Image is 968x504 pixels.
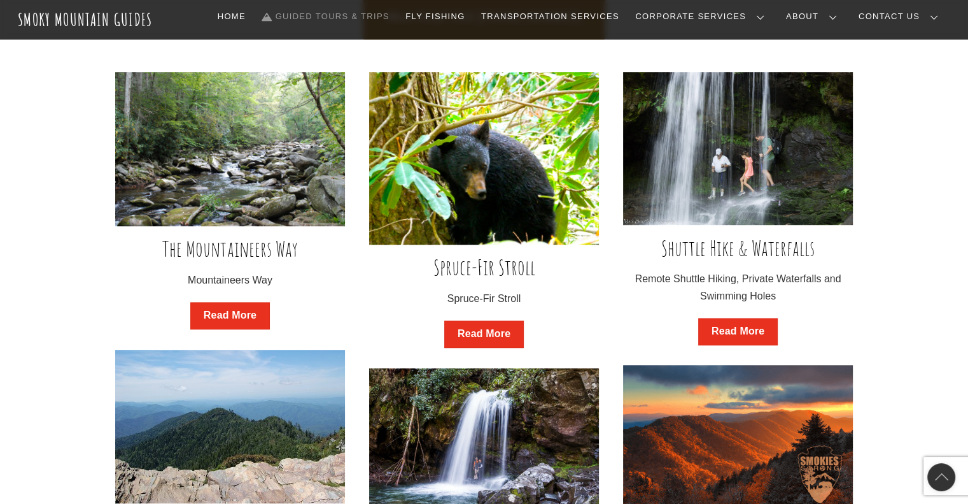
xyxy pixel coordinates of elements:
a: About [781,3,847,30]
a: Read More [444,320,524,348]
a: Read More [190,302,270,329]
a: Smoky Mountain Guides [18,9,153,30]
a: Spruce-Fir Stroll [433,254,535,280]
a: Shuttle Hike & Waterfalls [661,234,815,261]
img: Stream+Elkmont [115,72,346,226]
a: Corporate Services [630,3,775,30]
a: Home [213,3,251,30]
a: The Mountaineers Way [162,235,297,262]
img: DSCN1405-min [369,72,600,245]
a: Read More [698,318,778,345]
a: Transportation Services [476,3,624,30]
p: Remote Shuttle Hiking, Private Waterfalls and Swimming Holes [623,271,853,305]
a: Contact Us [853,3,948,30]
a: Fly Fishing [400,3,470,30]
img: image-asset [115,350,346,503]
p: Spruce-Fir Stroll [369,291,600,307]
img: DSC08614-2-min [623,72,853,226]
p: Mountaineers Way [115,272,346,289]
a: Guided Tours & Trips [257,3,395,30]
